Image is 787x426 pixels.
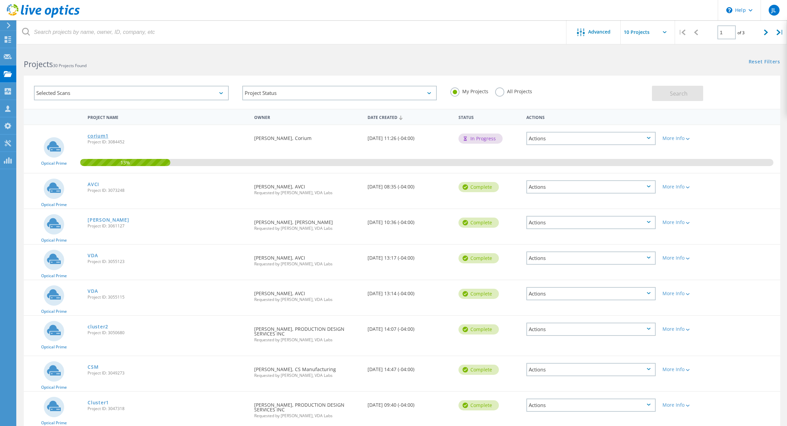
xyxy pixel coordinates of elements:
[662,256,716,260] div: More Info
[88,134,108,138] a: corium1
[88,224,247,228] span: Project ID: 3061127
[88,324,108,329] a: cluster2
[737,30,745,36] span: of 3
[254,373,361,378] span: Requested by [PERSON_NAME], VDA Labs
[526,251,656,265] div: Actions
[364,209,455,231] div: [DATE] 10:36 (-04:00)
[364,174,455,196] div: [DATE] 08:35 (-04:00)
[526,363,656,376] div: Actions
[364,245,455,267] div: [DATE] 13:17 (-04:00)
[251,110,364,123] div: Owner
[251,392,364,425] div: [PERSON_NAME], PRODUCTION DESIGN SERVICES INC
[34,86,229,100] div: Selected Scans
[526,323,656,336] div: Actions
[662,291,716,296] div: More Info
[251,316,364,349] div: [PERSON_NAME], PRODUCTION DESIGN SERVICES INC
[88,182,99,187] a: AVCI
[526,287,656,300] div: Actions
[458,182,499,192] div: Complete
[88,400,109,405] a: Cluster1
[364,125,455,147] div: [DATE] 11:26 (-04:00)
[254,262,361,266] span: Requested by [PERSON_NAME], VDA Labs
[726,7,732,13] svg: \n
[495,87,532,94] label: All Projects
[458,400,499,410] div: Complete
[455,110,523,123] div: Status
[88,218,129,222] a: [PERSON_NAME]
[662,327,716,331] div: More Info
[364,316,455,338] div: [DATE] 14:07 (-04:00)
[88,365,98,369] a: CSM
[662,136,716,141] div: More Info
[24,59,53,69] b: Projects
[251,280,364,308] div: [PERSON_NAME], AVCI
[88,295,247,299] span: Project ID: 3055115
[251,174,364,202] div: [PERSON_NAME], AVCI
[84,110,250,123] div: Project Name
[41,385,67,389] span: Optical Prime
[41,274,67,278] span: Optical Prime
[364,356,455,379] div: [DATE] 14:47 (-04:00)
[458,365,499,375] div: Complete
[652,86,703,101] button: Search
[88,188,247,192] span: Project ID: 3073248
[254,338,361,342] span: Requested by [PERSON_NAME], VDA Labs
[53,63,87,68] span: 30 Projects Found
[41,161,67,165] span: Optical Prime
[7,14,80,19] a: Live Optics Dashboard
[251,209,364,237] div: [PERSON_NAME], [PERSON_NAME]
[364,392,455,414] div: [DATE] 09:40 (-04:00)
[526,216,656,229] div: Actions
[88,371,247,375] span: Project ID: 3049273
[749,59,780,65] a: Reset Filters
[662,367,716,372] div: More Info
[458,253,499,263] div: Complete
[242,86,437,100] div: Project Status
[88,260,247,264] span: Project ID: 3055123
[458,218,499,228] div: Complete
[523,110,659,123] div: Actions
[88,140,247,144] span: Project ID: 3084452
[251,356,364,384] div: [PERSON_NAME], CS Manufacturing
[41,421,67,425] span: Optical Prime
[41,309,67,313] span: Optical Prime
[675,20,689,44] div: |
[254,226,361,230] span: Requested by [PERSON_NAME], VDA Labs
[662,220,716,225] div: More Info
[80,159,170,165] span: 13%
[88,289,98,293] a: VDA
[88,253,98,258] a: VDA
[526,132,656,145] div: Actions
[458,324,499,334] div: Complete
[41,345,67,349] span: Optical Prime
[450,87,488,94] label: My Projects
[662,184,716,189] div: More Info
[254,191,361,195] span: Requested by [PERSON_NAME], VDA Labs
[458,289,499,299] div: Complete
[88,331,247,335] span: Project ID: 3050680
[364,280,455,303] div: [DATE] 13:14 (-04:00)
[41,203,67,207] span: Optical Prime
[458,134,503,144] div: In Progress
[773,20,787,44] div: |
[526,180,656,194] div: Actions
[670,90,688,97] span: Search
[254,298,361,302] span: Requested by [PERSON_NAME], VDA Labs
[526,399,656,412] div: Actions
[251,245,364,273] div: [PERSON_NAME], AVCI
[588,29,611,34] span: Advanced
[364,110,455,123] div: Date Created
[251,125,364,147] div: [PERSON_NAME], Corium
[88,407,247,411] span: Project ID: 3047318
[771,7,776,13] span: JL
[17,20,567,44] input: Search projects by name, owner, ID, company, etc
[41,238,67,242] span: Optical Prime
[254,414,361,418] span: Requested by [PERSON_NAME], VDA Labs
[662,403,716,407] div: More Info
